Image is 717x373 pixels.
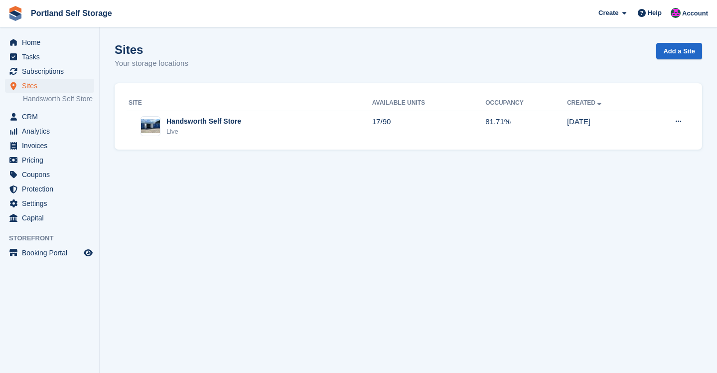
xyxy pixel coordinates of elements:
span: Settings [22,196,82,210]
a: menu [5,110,94,124]
span: Booking Portal [22,246,82,260]
a: Created [567,99,603,106]
span: Coupons [22,168,82,182]
span: Home [22,35,82,49]
a: Handsworth Self Store [23,94,94,104]
span: Tasks [22,50,82,64]
a: menu [5,246,94,260]
span: Protection [22,182,82,196]
div: Live [166,127,241,137]
span: Pricing [22,153,82,167]
img: stora-icon-8386f47178a22dfd0bd8f6a31ec36ba5ce8667c1dd55bd0f319d3a0aa187defe.svg [8,6,23,21]
span: Sites [22,79,82,93]
span: Storefront [9,233,99,243]
a: menu [5,64,94,78]
span: CRM [22,110,82,124]
th: Occupancy [485,95,567,111]
th: Site [127,95,372,111]
a: menu [5,211,94,225]
a: menu [5,79,94,93]
a: menu [5,153,94,167]
span: Create [598,8,618,18]
span: Invoices [22,139,82,153]
span: Analytics [22,124,82,138]
a: Portland Self Storage [27,5,116,21]
p: Your storage locations [115,58,188,69]
span: Account [682,8,708,18]
span: Subscriptions [22,64,82,78]
td: 81.71% [485,111,567,142]
span: Capital [22,211,82,225]
a: menu [5,124,94,138]
a: Add a Site [656,43,702,59]
a: menu [5,168,94,182]
h1: Sites [115,43,188,56]
div: Handsworth Self Store [166,116,241,127]
a: menu [5,182,94,196]
a: menu [5,139,94,153]
img: Image of Handsworth Self Store site [141,119,160,134]
a: menu [5,196,94,210]
a: menu [5,50,94,64]
td: 17/90 [372,111,485,142]
td: [DATE] [567,111,645,142]
img: David Baker [671,8,681,18]
a: Preview store [82,247,94,259]
a: menu [5,35,94,49]
th: Available Units [372,95,485,111]
span: Help [648,8,662,18]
